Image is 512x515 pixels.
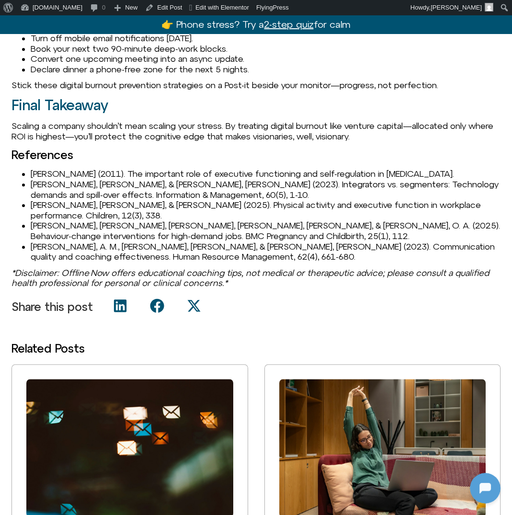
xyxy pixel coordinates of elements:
[31,241,501,262] li: [PERSON_NAME], A. M., [PERSON_NAME], [PERSON_NAME], & [PERSON_NAME], [PERSON_NAME] (2023). Commun...
[31,169,501,179] li: [PERSON_NAME] (2011). The important role of executive functioning and self-regulation in [MEDICAL...
[11,300,93,313] p: Share this post
[31,220,501,241] li: [PERSON_NAME], [PERSON_NAME], [PERSON_NAME], [PERSON_NAME], [PERSON_NAME], & [PERSON_NAME], O. A....
[31,33,501,44] li: Turn off mobile email notifications [DATE].
[31,64,501,75] li: Declare dinner a phone-free zone for the next 5 nights.
[11,149,501,161] h3: References
[161,19,350,30] a: 👉 Phone stress? Try a2-step quizfor calm
[11,121,501,141] p: Scaling a company shouldn’t mean scaling your stress. By treating digital burnout like venture ca...
[176,295,213,316] div: Share on x-twitter
[195,4,249,11] span: Edit with Elementor
[139,295,176,316] div: Share on facebook
[264,19,313,30] u: 2-step quiz
[470,473,501,504] iframe: Botpress
[31,44,501,54] li: Book your next two 90-minute deep-work blocks.
[31,179,501,200] li: [PERSON_NAME], [PERSON_NAME], & [PERSON_NAME], [PERSON_NAME] (2023). Integrators vs. segmenters: ...
[11,342,501,355] h3: Related Posts
[11,97,501,113] h2: Final Takeaway
[31,200,501,220] li: [PERSON_NAME], [PERSON_NAME], & [PERSON_NAME] (2025). Physical activity and executive function in...
[31,54,501,64] li: Convert one upcoming meeting into an async update.
[11,268,489,288] em: *Disclaimer: Offline Now offers educational coaching tips, not medical or therapeutic advice; ple...
[11,80,501,91] p: Stick these digital burnout prevention strategies on a Post-it beside your monitor—progress, not ...
[102,295,139,316] div: Share on linkedin
[431,4,482,11] span: [PERSON_NAME]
